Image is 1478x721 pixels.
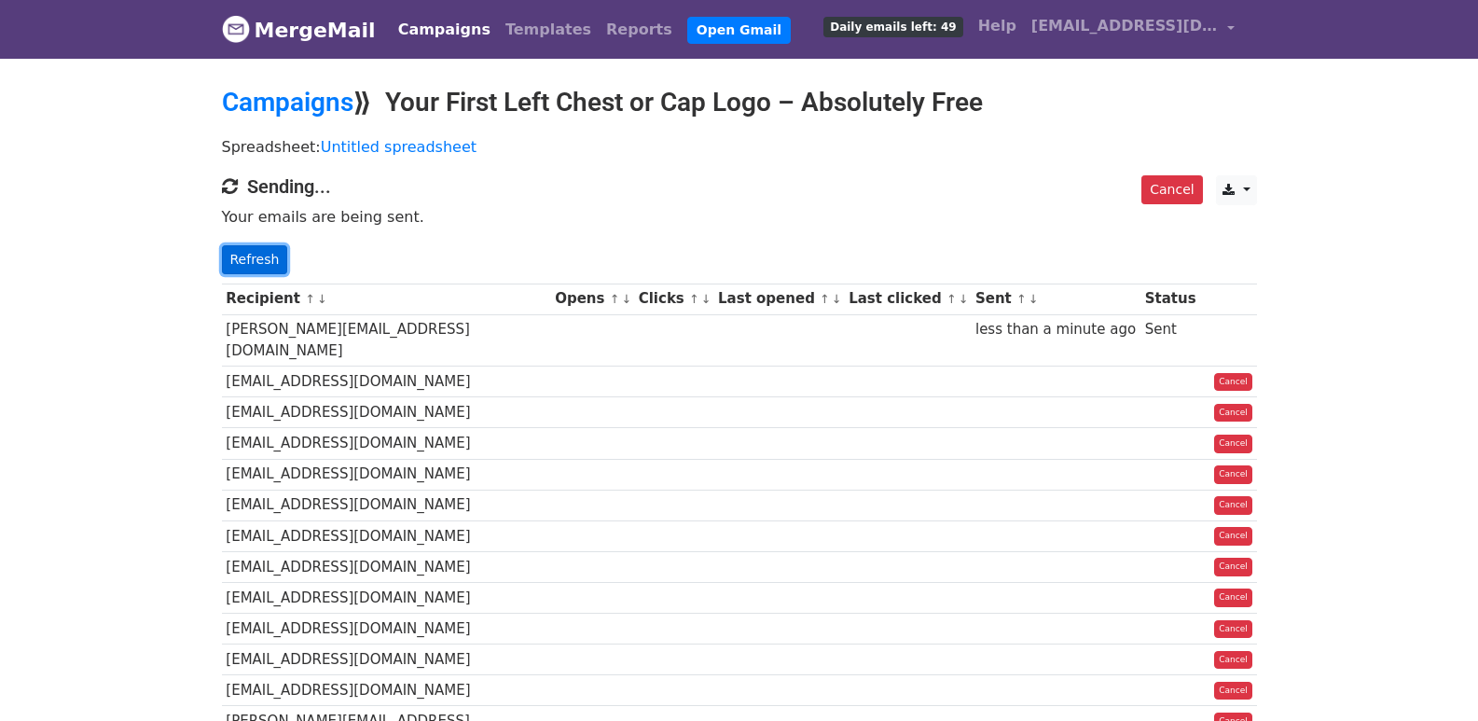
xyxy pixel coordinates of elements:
td: [EMAIL_ADDRESS][DOMAIN_NAME] [222,551,551,582]
a: Campaigns [391,11,498,49]
a: ↓ [832,292,842,306]
a: Cancel [1214,651,1252,670]
div: less than a minute ago [975,319,1136,340]
td: [EMAIL_ADDRESS][DOMAIN_NAME] [222,582,551,613]
a: ↑ [820,292,830,306]
img: MergeMail logo [222,15,250,43]
a: ↓ [317,292,327,306]
a: Open Gmail [687,17,791,44]
th: Last opened [713,284,844,314]
a: Cancel [1214,527,1252,546]
a: Cancel [1141,175,1202,204]
a: ↓ [621,292,631,306]
a: Cancel [1214,404,1252,423]
a: Cancel [1214,558,1252,576]
a: Reports [599,11,680,49]
th: Opens [550,284,634,314]
td: [PERSON_NAME][EMAIL_ADDRESS][DOMAIN_NAME] [222,314,551,367]
a: ↓ [701,292,711,306]
span: [EMAIL_ADDRESS][DOMAIN_NAME] [1031,15,1218,37]
td: [EMAIL_ADDRESS][DOMAIN_NAME] [222,459,551,490]
a: Help [971,7,1024,45]
p: Spreadsheet: [222,137,1257,157]
a: Templates [498,11,599,49]
a: Untitled spreadsheet [321,138,477,156]
span: Daily emails left: 49 [823,17,962,37]
th: Sent [971,284,1140,314]
a: Cancel [1214,496,1252,515]
a: Cancel [1214,589,1252,607]
a: Cancel [1214,465,1252,484]
a: ↑ [610,292,620,306]
td: Sent [1140,314,1200,367]
td: [EMAIL_ADDRESS][DOMAIN_NAME] [222,428,551,459]
a: ↓ [1029,292,1039,306]
a: [EMAIL_ADDRESS][DOMAIN_NAME] [1024,7,1242,51]
th: Recipient [222,284,551,314]
a: MergeMail [222,10,376,49]
th: Clicks [634,284,713,314]
a: Cancel [1214,620,1252,639]
a: ↑ [305,292,315,306]
a: Daily emails left: 49 [816,7,970,45]
td: [EMAIL_ADDRESS][DOMAIN_NAME] [222,675,551,706]
td: [EMAIL_ADDRESS][DOMAIN_NAME] [222,490,551,520]
td: [EMAIL_ADDRESS][DOMAIN_NAME] [222,614,551,645]
a: ↑ [689,292,699,306]
th: Last clicked [844,284,971,314]
a: ↑ [946,292,957,306]
a: Refresh [222,245,288,274]
a: Cancel [1214,682,1252,700]
th: Status [1140,284,1200,314]
a: Campaigns [222,87,353,118]
td: [EMAIL_ADDRESS][DOMAIN_NAME] [222,367,551,397]
td: [EMAIL_ADDRESS][DOMAIN_NAME] [222,645,551,675]
h2: ⟫ Your First Left Chest or Cap Logo – Absolutely Free [222,87,1257,118]
p: Your emails are being sent. [222,207,1257,227]
td: [EMAIL_ADDRESS][DOMAIN_NAME] [222,520,551,551]
h4: Sending... [222,175,1257,198]
a: ↓ [959,292,969,306]
a: ↑ [1016,292,1027,306]
a: Cancel [1214,435,1252,453]
td: [EMAIL_ADDRESS][DOMAIN_NAME] [222,397,551,428]
iframe: Chat Widget [1385,631,1478,721]
a: Cancel [1214,373,1252,392]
